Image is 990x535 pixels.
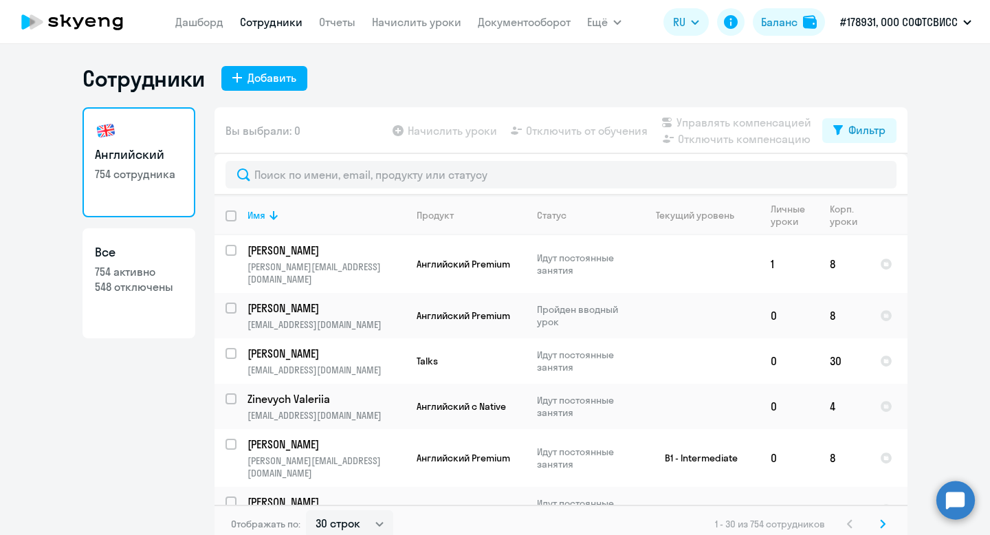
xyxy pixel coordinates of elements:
[848,122,885,138] div: Фильтр
[417,355,438,367] span: Talks
[82,65,205,92] h1: Сотрудники
[587,8,621,36] button: Ещё
[247,243,403,258] p: [PERSON_NAME]
[537,394,631,419] p: Идут постоянные занятия
[417,309,510,322] span: Английский Premium
[830,203,868,228] div: Корп. уроки
[372,15,461,29] a: Начислить уроки
[247,346,403,361] p: [PERSON_NAME]
[319,15,355,29] a: Отчеты
[760,429,819,487] td: 0
[537,497,631,522] p: Идут постоянные занятия
[95,279,183,294] p: 548 отключены
[715,518,825,530] span: 1 - 30 из 754 сотрудников
[247,346,405,361] a: [PERSON_NAME]
[643,209,759,221] div: Текущий уровень
[417,400,506,413] span: Английский с Native
[760,487,819,532] td: 1
[247,409,405,422] p: [EMAIL_ADDRESS][DOMAIN_NAME]
[221,66,307,91] button: Добавить
[247,437,405,452] a: [PERSON_NAME]
[417,258,510,270] span: Английский Premium
[95,146,183,164] h3: Английский
[82,107,195,217] a: Английский754 сотрудника
[803,15,817,29] img: balance
[417,452,510,464] span: Английский Premium
[247,494,405,510] a: [PERSON_NAME]
[247,391,403,406] p: Zinevych Valeriia
[247,437,403,452] p: [PERSON_NAME]
[247,364,405,376] p: [EMAIL_ADDRESS][DOMAIN_NAME]
[819,384,869,429] td: 4
[760,293,819,338] td: 0
[247,243,405,258] a: [PERSON_NAME]
[656,209,734,221] div: Текущий уровень
[95,264,183,279] p: 754 активно
[537,209,566,221] div: Статус
[771,203,818,228] div: Личные уроки
[95,166,183,182] p: 754 сотрудника
[840,14,958,30] p: #178931, ООО СОФТСВИСС
[417,209,454,221] div: Продукт
[247,301,403,316] p: [PERSON_NAME]
[537,303,631,328] p: Пройден вводный урок
[819,338,869,384] td: 30
[95,243,183,261] h3: Все
[537,349,631,373] p: Идут постоянные занятия
[240,15,302,29] a: Сотрудники
[247,455,405,479] p: [PERSON_NAME][EMAIL_ADDRESS][DOMAIN_NAME]
[247,494,403,510] p: [PERSON_NAME]
[247,261,405,285] p: [PERSON_NAME][EMAIL_ADDRESS][DOMAIN_NAME]
[247,301,405,316] a: [PERSON_NAME]
[819,487,869,532] td: 8
[537,252,631,276] p: Идут постоянные занятия
[753,8,825,36] button: Балансbalance
[822,118,896,143] button: Фильтр
[833,6,978,39] button: #178931, ООО СОФТСВИСС
[247,209,265,221] div: Имя
[247,318,405,331] p: [EMAIL_ADDRESS][DOMAIN_NAME]
[632,429,760,487] td: B1 - Intermediate
[231,518,300,530] span: Отображать по:
[225,122,300,139] span: Вы выбрали: 0
[225,161,896,188] input: Поиск по имени, email, продукту или статусу
[417,503,510,516] span: Английский Premium
[247,69,296,86] div: Добавить
[819,293,869,338] td: 8
[587,14,608,30] span: Ещё
[247,209,405,221] div: Имя
[819,429,869,487] td: 8
[175,15,223,29] a: Дашборд
[760,384,819,429] td: 0
[760,235,819,293] td: 1
[819,235,869,293] td: 8
[537,446,631,470] p: Идут постоянные занятия
[95,120,117,142] img: english
[82,228,195,338] a: Все754 активно548 отключены
[247,391,405,406] a: Zinevych Valeriia
[760,338,819,384] td: 0
[478,15,571,29] a: Документооборот
[663,8,709,36] button: RU
[673,14,685,30] span: RU
[761,14,797,30] div: Баланс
